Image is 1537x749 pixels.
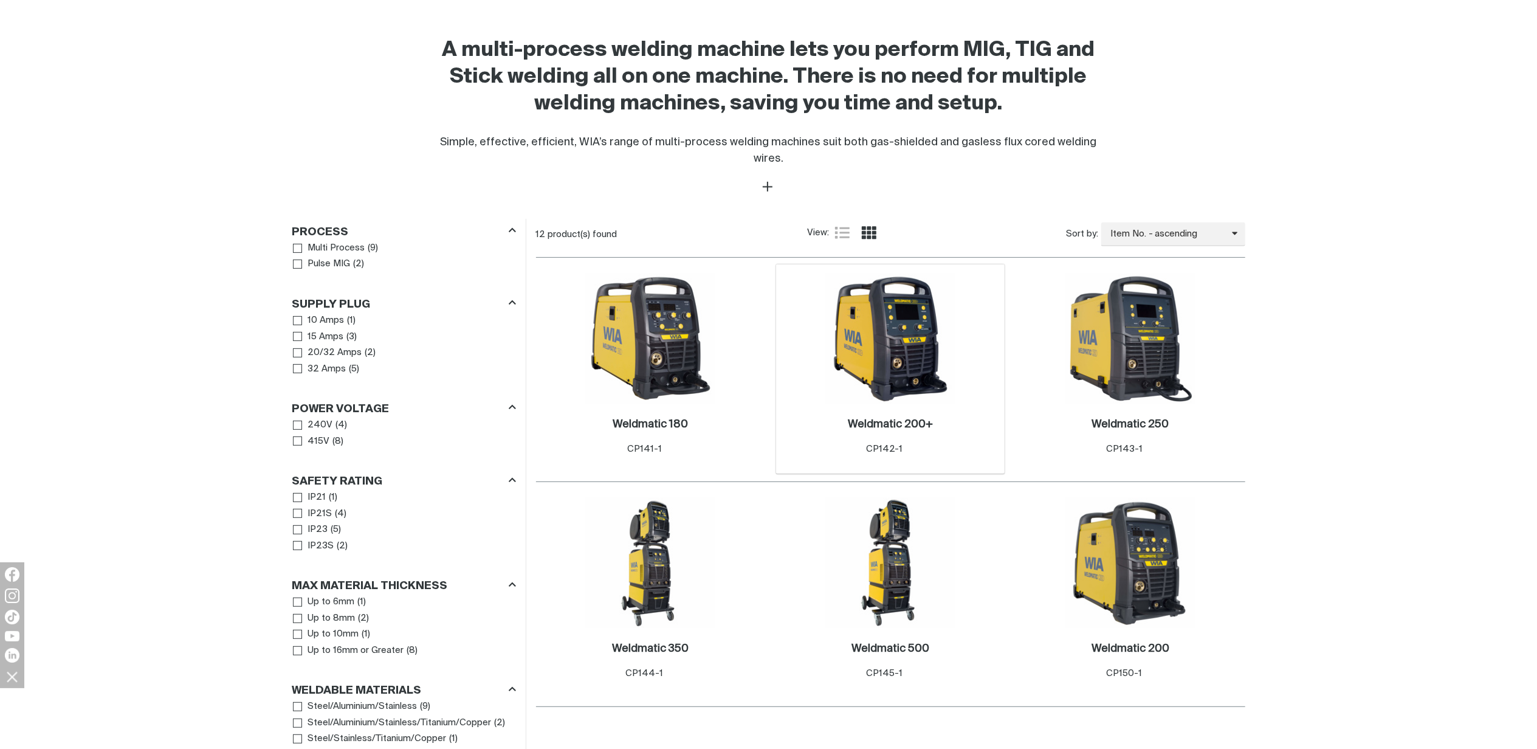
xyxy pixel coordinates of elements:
span: 32 Amps [308,362,346,376]
a: Weldmatic 180 [613,418,688,432]
img: Facebook [5,567,19,582]
span: Item No. - ascending [1101,227,1232,241]
a: Up to 10mm [293,626,359,643]
span: IP23S [308,539,334,553]
span: ( 1 ) [357,595,366,609]
span: Simple, effective, efficient, WIA’s range of multi-process welding machines suit both gas-shielde... [441,137,1097,164]
img: Weldmatic 250 [1065,274,1195,404]
span: IP21S [308,507,332,521]
h2: Weldmatic 250 [1092,419,1169,430]
a: Weldmatic 200+ [848,418,933,432]
span: ( 1 ) [329,491,337,505]
img: Instagram [5,588,19,603]
ul: Process [293,240,515,272]
section: Product list controls [536,219,1245,250]
h2: Weldmatic 200 [1092,643,1169,654]
div: Safety Rating [292,473,516,489]
span: Sort by: [1066,227,1098,241]
a: Multi Process [293,240,365,257]
a: IP23S [293,538,334,554]
h3: Safety Rating [292,475,383,489]
a: IP21 [293,489,326,506]
a: Weldmatic 200 [1092,642,1169,656]
span: ( 2 ) [365,346,376,360]
span: CP143-1 [1106,444,1143,454]
span: ( 5 ) [349,362,359,376]
ul: Weldable Materials [293,699,515,747]
span: product(s) found [548,230,617,239]
a: Steel/Aluminium/Stainless [293,699,418,715]
a: Steel/Stainless/Titanium/Copper [293,731,447,747]
span: IP21 [308,491,326,505]
span: 415V [308,435,329,449]
h3: Supply Plug [292,298,371,312]
h3: Weldable Materials [292,684,422,698]
a: Weldmatic 250 [1092,418,1169,432]
h3: Power Voltage [292,402,390,416]
div: Process [292,223,516,240]
span: Up to 8mm [308,612,355,626]
div: Max Material Thickness [292,578,516,594]
img: Weldmatic 200 [1065,498,1195,628]
span: 10 Amps [308,314,344,328]
a: Up to 8mm [293,610,356,627]
span: Up to 6mm [308,595,354,609]
h3: Process [292,226,349,240]
ul: Safety Rating [293,489,515,554]
span: Steel/Aluminium/Stainless/Titanium/Copper [308,716,491,730]
div: Supply Plug [292,295,516,312]
img: Weldmatic 200+ [825,274,955,404]
img: LinkedIn [5,648,19,663]
ul: Power Voltage [293,417,515,449]
img: Weldmatic 180 [585,274,715,404]
img: hide socials [2,666,22,687]
a: Steel/Aluminium/Stainless/Titanium/Copper [293,715,492,731]
span: ( 8 ) [407,644,418,658]
span: ( 1 ) [362,627,370,641]
span: ( 3 ) [346,330,357,344]
div: 12 [536,229,807,241]
span: ( 2 ) [337,539,348,553]
img: TikTok [5,610,19,624]
h3: Max Material Thickness [292,579,448,593]
span: ( 2 ) [358,612,369,626]
span: ( 4 ) [335,507,346,521]
span: View: [807,226,829,240]
ul: Supply Plug [293,312,515,377]
span: CP145-1 [866,669,903,678]
span: 15 Amps [308,330,343,344]
a: Weldmatic 500 [851,642,929,656]
span: CP142-1 [866,444,903,454]
a: IP21S [293,506,332,522]
h2: Weldmatic 350 [612,643,689,654]
a: 415V [293,433,330,450]
span: Up to 16mm or Greater [308,644,404,658]
span: Up to 10mm [308,627,359,641]
img: YouTube [5,631,19,641]
span: CP150-1 [1107,669,1143,678]
a: 20/32 Amps [293,345,362,361]
h2: Weldmatic 180 [613,419,688,430]
div: Power Voltage [292,401,516,417]
ul: Max Material Thickness [293,594,515,658]
a: Up to 6mm [293,594,355,610]
span: ( 2 ) [494,716,505,730]
span: ( 9 ) [368,241,378,255]
a: 240V [293,417,333,433]
a: Weldmatic 350 [612,642,689,656]
a: IP23 [293,522,328,538]
span: Steel/Aluminium/Stainless [308,700,417,714]
span: ( 5 ) [331,523,341,537]
span: ( 9 ) [420,700,430,714]
img: Weldmatic 500 [825,498,955,628]
a: 32 Amps [293,361,346,378]
span: ( 2 ) [353,257,364,271]
h2: Weldmatic 500 [851,643,929,654]
span: ( 4 ) [335,418,347,432]
h2: Weldmatic 200+ [848,419,933,430]
span: IP23 [308,523,328,537]
span: Multi Process [308,241,365,255]
div: Weldable Materials [292,682,516,699]
a: List view [835,226,850,240]
span: Steel/Stainless/Titanium/Copper [308,732,446,746]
